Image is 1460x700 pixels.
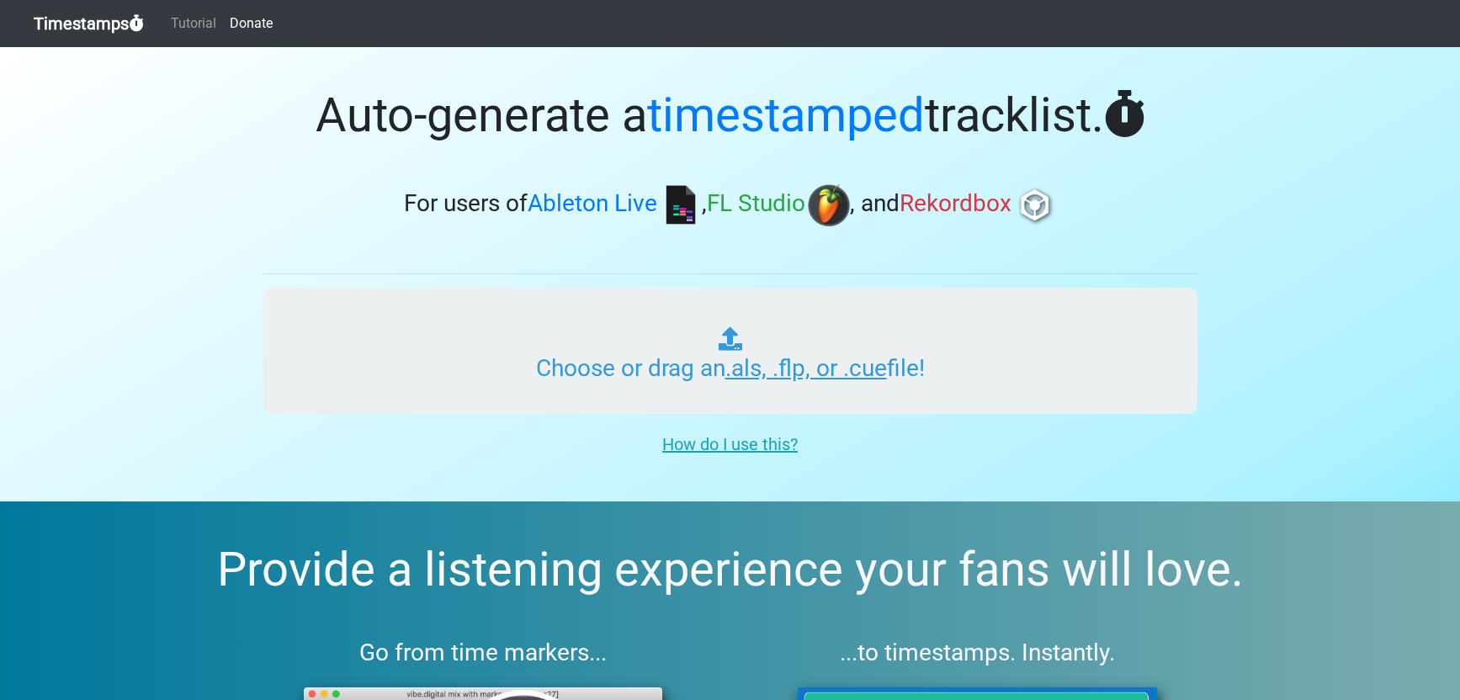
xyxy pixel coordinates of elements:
[263,87,1197,144] h1: Auto-generate a tracklist.
[647,87,925,143] span: timestamped
[223,7,279,40] a: Donate
[660,184,702,226] img: ableton.png
[707,190,805,218] span: FL Studio
[263,184,1197,226] h3: For users of , , and
[1014,184,1056,226] img: rb.png
[164,7,223,40] a: Tutorial
[900,190,1011,218] span: Rekordbox
[528,190,657,218] span: Ableton Live
[808,184,850,226] img: fl.png
[263,639,703,667] h3: Go from time markers...
[40,542,1420,598] h2: Provide a listening experience your fans will love.
[34,7,144,40] a: Timestamps
[662,434,798,454] u: How do I use this?
[757,639,1197,667] h3: ...to timestamps. Instantly.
